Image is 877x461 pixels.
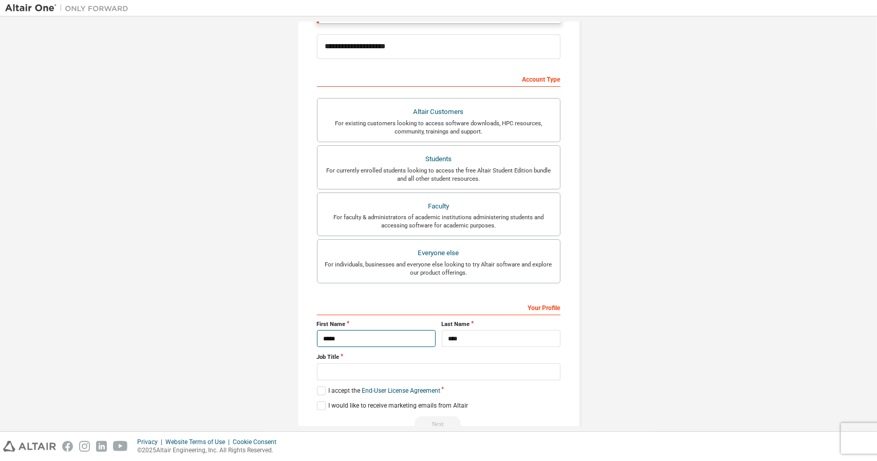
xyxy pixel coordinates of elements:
img: youtube.svg [113,441,128,452]
div: Everyone else [324,246,554,260]
label: I would like to receive marketing emails from Altair [317,401,468,410]
div: For faculty & administrators of academic institutions administering students and accessing softwa... [324,213,554,229]
label: First Name [317,320,436,329]
a: End-User License Agreement [362,387,440,394]
img: altair_logo.svg [3,441,56,452]
div: Website Terms of Use [165,438,233,446]
p: © 2025 Altair Engineering, Inc. All Rights Reserved. [137,446,283,455]
label: Job Title [317,353,561,361]
div: For individuals, businesses and everyone else looking to try Altair software and explore our prod... [324,260,554,277]
div: Faculty [324,199,554,214]
div: Privacy [137,438,165,446]
div: For existing customers looking to access software downloads, HPC resources, community, trainings ... [324,119,554,136]
div: For currently enrolled students looking to access the free Altair Student Edition bundle and all ... [324,166,554,183]
div: Your Profile [317,299,561,315]
img: facebook.svg [62,441,73,452]
div: Account Type [317,70,561,87]
div: Cookie Consent [233,438,283,446]
div: Altair Customers [324,105,554,119]
img: Altair One [5,3,134,13]
label: Last Name [442,320,561,329]
label: I accept the [317,387,440,395]
div: Students [324,152,554,166]
div: Email already exists [317,416,561,432]
img: instagram.svg [79,441,90,452]
img: linkedin.svg [96,441,107,452]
